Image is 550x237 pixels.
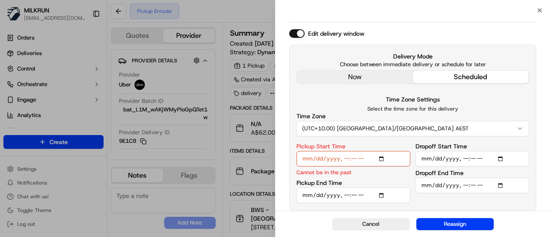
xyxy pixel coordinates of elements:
[308,29,364,38] label: Edit delivery window
[296,168,351,176] p: Cannot be in the past
[297,71,413,83] button: now
[413,71,529,83] button: scheduled
[296,61,529,68] p: Choose between immediate delivery or schedule for later
[416,218,494,230] button: Reassign
[296,113,326,119] label: Time Zone
[416,170,464,176] label: Dropoff End Time
[416,143,467,149] label: Dropoff Start Time
[296,105,529,112] p: Select the time zone for this delivery
[332,218,409,230] button: Cancel
[296,52,529,61] label: Delivery Mode
[296,143,345,149] label: Pickup Start Time
[386,95,440,103] label: Time Zone Settings
[296,180,342,186] label: Pickup End Time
